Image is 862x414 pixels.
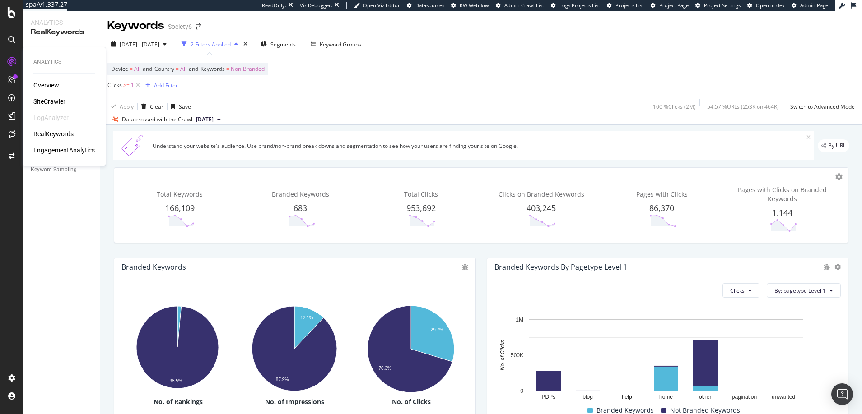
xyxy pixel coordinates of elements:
span: Pages with Clicks on Branded Keywords [738,185,827,203]
span: 166,109 [165,202,195,213]
span: Project Page [659,2,689,9]
span: Total Clicks [404,190,438,198]
div: bug [824,264,830,270]
span: Non-Branded [231,63,265,75]
span: Datasources [415,2,444,9]
div: A chart. [494,315,838,405]
button: Clear [138,99,163,114]
span: Clicks on Branded Keywords [499,190,584,198]
span: All [134,63,140,75]
span: Pages with Clicks [636,190,688,198]
span: and [143,65,152,73]
span: Projects List [615,2,644,9]
div: Branded Keywords By pagetype Level 1 [494,262,627,271]
div: Save [179,103,191,110]
div: Apply [120,103,134,110]
span: Device [111,65,128,73]
div: Analytics [33,58,95,66]
div: 2 Filters Applied [191,41,231,48]
div: times [242,40,249,49]
a: Keyword Sampling [31,165,93,175]
span: Project Settings [704,2,741,9]
a: Open Viz Editor [354,2,400,9]
span: 403,245 [527,202,556,213]
a: EngagementAnalytics [33,146,95,155]
div: Data crossed with the Crawl [122,115,192,124]
span: 86,370 [649,202,674,213]
text: 98.5% [169,378,182,383]
button: Keyword Groups [307,37,365,51]
a: RealKeywords [33,129,74,138]
div: legacy label [818,139,849,152]
div: No. of Clicks [355,397,468,406]
span: = [176,65,179,73]
span: Clicks [107,81,122,89]
span: By: pagetype Level 1 [774,287,826,294]
text: help [621,394,632,400]
div: Keyword Groups [320,41,361,48]
span: Keywords [200,65,225,73]
span: 2024 Oct. 30th [196,115,214,124]
div: Analytics [31,18,93,27]
text: 70.3% [378,366,391,371]
a: Project Page [651,2,689,9]
span: Branded Keywords [272,190,329,198]
div: bug [462,264,468,270]
div: ReadOnly: [262,2,286,9]
div: A chart. [355,301,467,397]
span: Total Keywords [157,190,203,198]
div: Understand your website's audience. Use brand/non-brand break downs and segmentation to see how y... [153,142,806,150]
button: Apply [107,99,134,114]
text: 0 [520,388,523,394]
a: SiteCrawler [33,97,65,106]
svg: A chart. [238,301,350,396]
span: 683 [294,202,307,213]
text: 87.9% [275,377,288,382]
div: Open Intercom Messenger [831,383,853,405]
div: No. of Impressions [238,397,352,406]
button: [DATE] [192,114,224,125]
a: Admin Crawl List [496,2,544,9]
span: 953,692 [406,202,436,213]
div: RealKeywords [31,27,93,37]
span: Country [154,65,174,73]
a: KW Webflow [451,2,489,9]
div: LogAnalyzer [33,113,69,122]
div: 100 % Clicks ( 2M ) [653,103,696,110]
div: Add Filter [154,82,178,89]
div: Keywords [107,18,164,33]
span: Logs Projects List [559,2,600,9]
button: Save [168,99,191,114]
button: [DATE] - [DATE] [107,37,170,51]
button: 2 Filters Applied [178,37,242,51]
a: Projects List [607,2,644,9]
span: KW Webflow [460,2,489,9]
div: Viz Debugger: [300,2,332,9]
span: By URL [828,143,846,148]
span: All [180,63,186,75]
button: By: pagetype Level 1 [767,283,841,298]
img: Xn5yXbTLC6GvtKIoinKAiP4Hm0QJ922KvQwAAAAASUVORK5CYII= [116,135,149,156]
text: No. of Clicks [499,340,506,370]
text: 12.1% [300,315,313,320]
div: Clear [150,103,163,110]
div: arrow-right-arrow-left [196,23,201,30]
span: = [130,65,133,73]
a: Overview [33,81,59,90]
div: No. of Rankings [121,397,235,406]
svg: A chart. [121,301,233,393]
button: Switch to Advanced Mode [787,99,855,114]
text: blog [582,394,593,400]
button: Segments [257,37,299,51]
a: Project Settings [695,2,741,9]
text: unwanted [772,394,795,400]
span: Open Viz Editor [363,2,400,9]
a: Logs Projects List [551,2,600,9]
text: home [659,394,672,400]
text: 1M [516,317,523,323]
a: Open in dev [747,2,785,9]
